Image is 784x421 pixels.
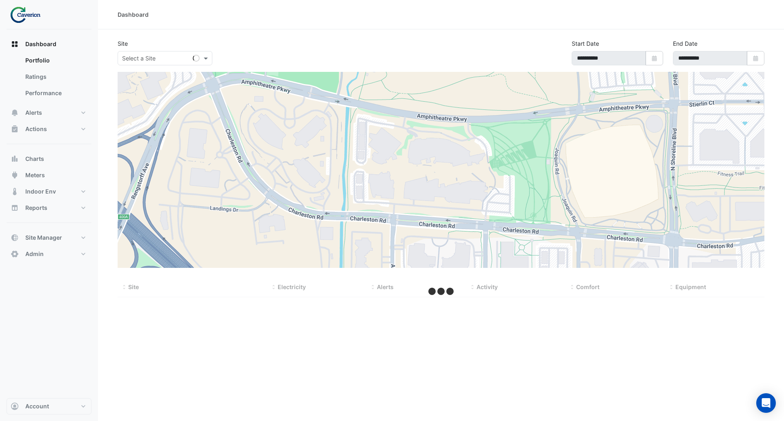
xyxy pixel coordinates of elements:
[673,39,697,48] label: End Date
[756,393,776,413] div: Open Intercom Messenger
[7,246,91,262] button: Admin
[377,283,394,290] span: Alerts
[128,283,139,290] span: Site
[11,250,19,258] app-icon: Admin
[7,183,91,200] button: Indoor Env
[11,171,19,179] app-icon: Meters
[572,39,599,48] label: Start Date
[7,200,91,216] button: Reports
[19,52,91,69] a: Portfolio
[7,36,91,52] button: Dashboard
[11,234,19,242] app-icon: Site Manager
[19,85,91,101] a: Performance
[11,125,19,133] app-icon: Actions
[118,39,128,48] label: Site
[477,283,498,290] span: Activity
[7,398,91,414] button: Account
[675,283,706,290] span: Equipment
[10,7,47,23] img: Company Logo
[7,105,91,121] button: Alerts
[7,151,91,167] button: Charts
[25,204,47,212] span: Reports
[7,229,91,246] button: Site Manager
[11,40,19,48] app-icon: Dashboard
[25,109,42,117] span: Alerts
[278,283,306,290] span: Electricity
[11,109,19,117] app-icon: Alerts
[25,234,62,242] span: Site Manager
[118,10,149,19] div: Dashboard
[25,250,44,258] span: Admin
[25,402,49,410] span: Account
[11,204,19,212] app-icon: Reports
[25,155,44,163] span: Charts
[25,125,47,133] span: Actions
[25,40,56,48] span: Dashboard
[7,167,91,183] button: Meters
[25,187,56,196] span: Indoor Env
[11,187,19,196] app-icon: Indoor Env
[25,171,45,179] span: Meters
[7,121,91,137] button: Actions
[19,69,91,85] a: Ratings
[11,155,19,163] app-icon: Charts
[576,283,599,290] span: Comfort
[7,52,91,105] div: Dashboard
